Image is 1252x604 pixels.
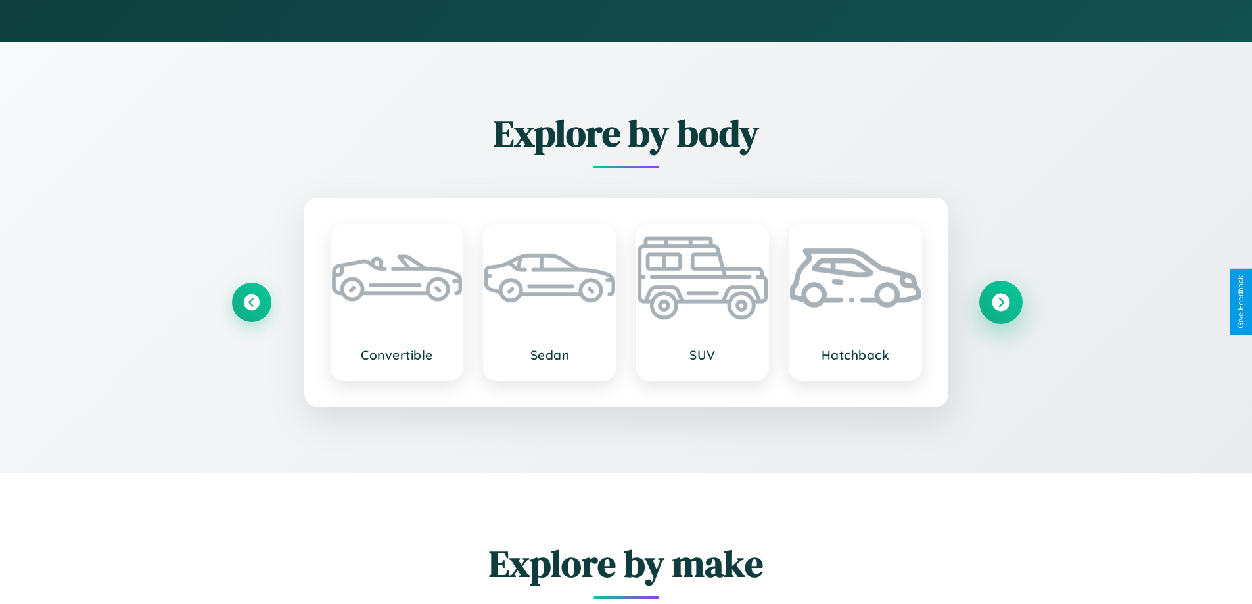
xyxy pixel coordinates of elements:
[232,538,1021,589] h2: Explore by make
[803,347,908,363] h3: Hatchback
[232,108,1021,158] h2: Explore by body
[1236,275,1245,329] div: Give Feedback
[345,347,450,363] h3: Convertible
[651,347,755,363] h3: SUV
[498,347,602,363] h3: Sedan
